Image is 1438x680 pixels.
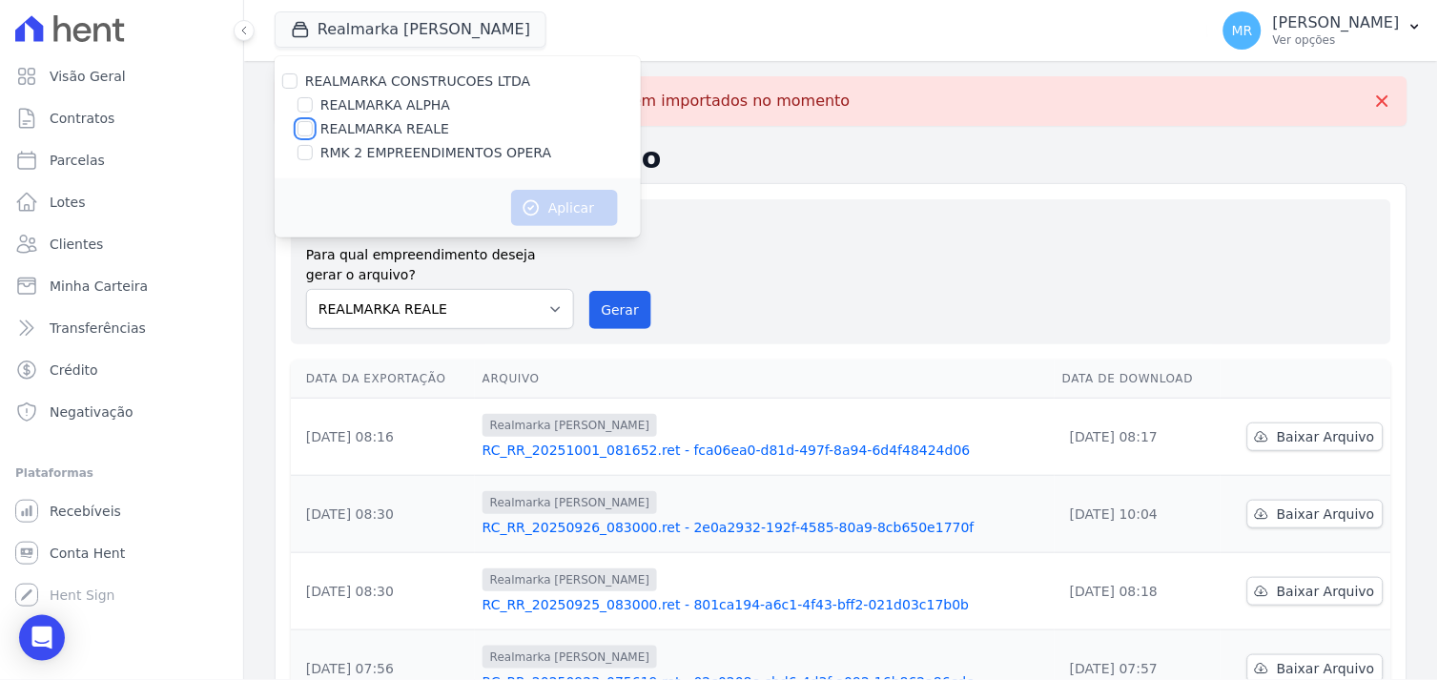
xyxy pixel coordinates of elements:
td: [DATE] 08:18 [1055,553,1220,630]
span: Lotes [50,193,86,212]
a: Minha Carteira [8,267,236,305]
span: Minha Carteira [50,277,148,296]
span: Realmarka [PERSON_NAME] [483,414,657,437]
a: Baixar Arquivo [1247,422,1384,451]
span: Clientes [50,235,103,254]
span: Baixar Arquivo [1277,505,1375,524]
p: [PERSON_NAME] [1273,13,1400,32]
td: [DATE] 08:17 [1055,399,1220,476]
span: Conta Hent [50,544,125,563]
button: Aplicar [511,190,618,226]
span: Crédito [50,361,98,380]
span: MR [1232,24,1253,37]
a: RC_RR_20250925_083000.ret - 801ca194-a6c1-4f43-bff2-021d03c17b0b [483,595,1047,614]
th: Data de Download [1055,360,1220,399]
span: Negativação [50,402,134,422]
span: Contratos [50,109,114,128]
a: Transferências [8,309,236,347]
td: [DATE] 08:30 [291,553,475,630]
a: RC_RR_20250926_083000.ret - 2e0a2932-192f-4585-80a9-8cb650e1770f [483,518,1047,537]
p: Ver opções [1273,32,1400,48]
h2: Exportações de Retorno [275,141,1407,175]
span: Baixar Arquivo [1277,582,1375,601]
a: Negativação [8,393,236,431]
a: Recebíveis [8,492,236,530]
a: Lotes [8,183,236,221]
span: Realmarka [PERSON_NAME] [483,491,657,514]
span: Realmarka [PERSON_NAME] [483,568,657,591]
button: Gerar [589,291,652,329]
td: [DATE] 10:04 [1055,476,1220,553]
span: Realmarka [PERSON_NAME] [483,646,657,669]
span: Baixar Arquivo [1277,427,1375,446]
span: Transferências [50,319,146,338]
label: Para qual empreendimento deseja gerar o arquivo? [306,237,574,285]
a: Crédito [8,351,236,389]
a: Clientes [8,225,236,263]
a: Conta Hent [8,534,236,572]
a: Contratos [8,99,236,137]
div: Plataformas [15,462,228,484]
label: RMK 2 EMPREENDIMENTOS OPERA [320,143,551,163]
span: Recebíveis [50,502,121,521]
a: Visão Geral [8,57,236,95]
label: REALMARKA CONSTRUCOES LTDA [305,73,531,89]
span: Parcelas [50,151,105,170]
div: Open Intercom Messenger [19,615,65,661]
a: RC_RR_20251001_081652.ret - fca06ea0-d81d-497f-8a94-6d4f48424d06 [483,441,1047,460]
button: MR [PERSON_NAME] Ver opções [1208,4,1438,57]
td: [DATE] 08:30 [291,476,475,553]
label: REALMARKA REALE [320,119,449,139]
button: Realmarka [PERSON_NAME] [275,11,546,48]
td: [DATE] 08:16 [291,399,475,476]
a: Parcelas [8,141,236,179]
span: Visão Geral [50,67,126,86]
th: Arquivo [475,360,1055,399]
a: Baixar Arquivo [1247,500,1384,528]
a: Baixar Arquivo [1247,577,1384,606]
span: Baixar Arquivo [1277,659,1375,678]
th: Data da Exportação [291,360,475,399]
label: REALMARKA ALPHA [320,95,450,115]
